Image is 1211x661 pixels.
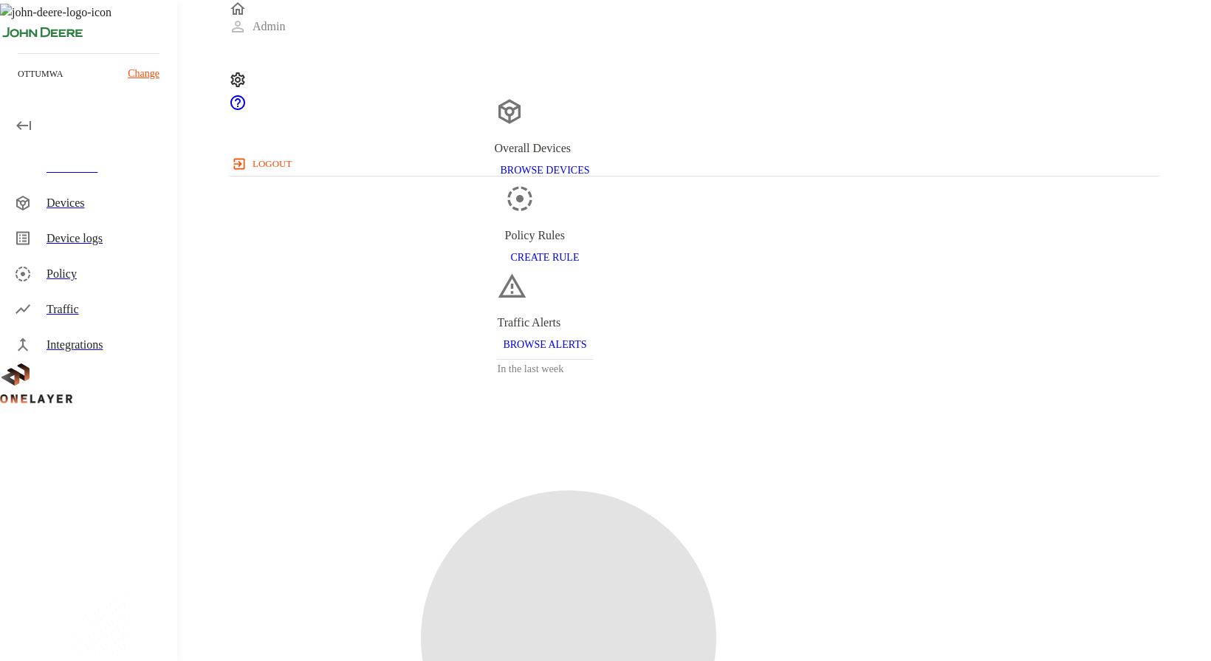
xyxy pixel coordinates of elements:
button: BROWSE ALERTS [497,332,592,359]
span: Support Portal [229,101,247,114]
a: BROWSE ALERTS [497,338,592,350]
a: CREATE RULE [505,250,586,263]
div: Traffic Alerts [497,314,592,332]
button: CREATE RULE [505,244,586,272]
div: Policy Rules [505,227,586,244]
button: logout [229,152,298,176]
a: logout [229,152,1159,176]
h3: In the last week [497,360,592,378]
p: Admin [253,18,285,35]
a: onelayer-support [229,101,247,114]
